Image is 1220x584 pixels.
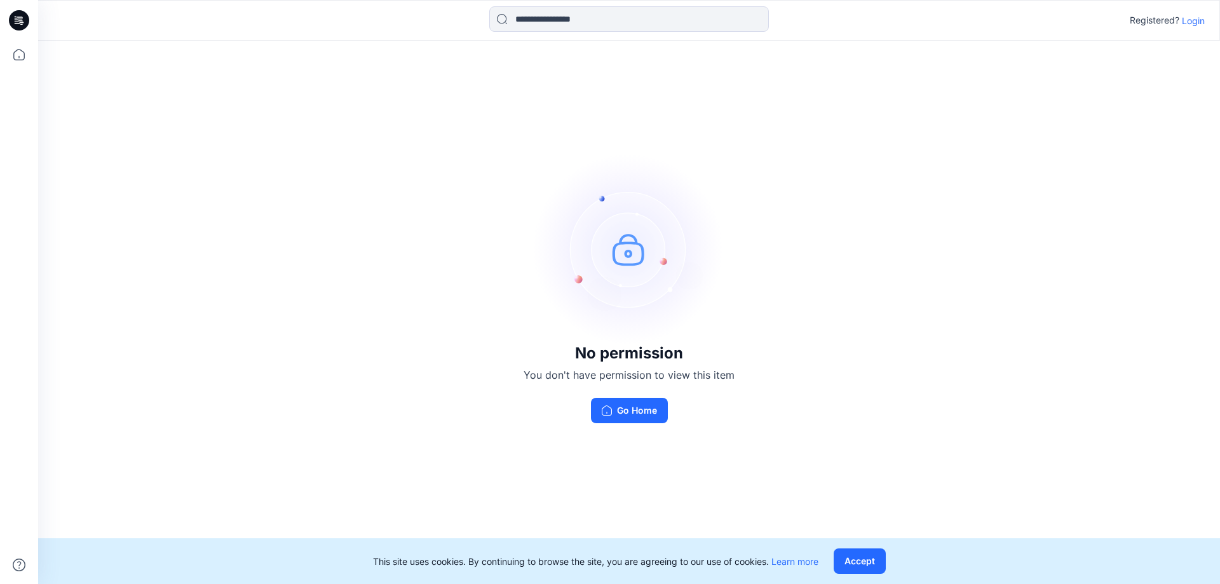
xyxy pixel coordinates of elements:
button: Go Home [591,398,668,423]
p: This site uses cookies. By continuing to browse the site, you are agreeing to our use of cookies. [373,555,818,568]
a: Learn more [771,556,818,567]
img: no-perm.svg [534,154,724,344]
p: Registered? [1130,13,1179,28]
p: Login [1182,14,1205,27]
button: Accept [834,548,886,574]
p: You don't have permission to view this item [524,367,735,383]
h3: No permission [524,344,735,362]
